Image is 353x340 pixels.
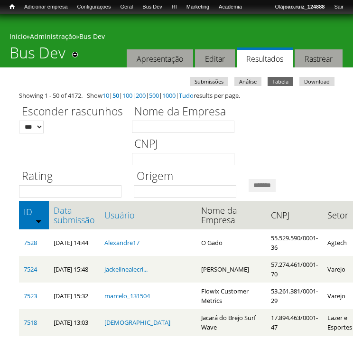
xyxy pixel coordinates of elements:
a: Análise [234,77,261,86]
a: RI [167,2,182,12]
a: Bus Dev [79,32,105,41]
a: Usuário [104,210,192,220]
td: [DATE] 14:44 [49,229,100,256]
label: CNPJ [132,136,241,153]
div: » » [9,32,344,44]
a: Alexandre17 [104,238,139,247]
label: Esconder rascunhos [19,104,126,121]
a: Olájoao.ruiz_124888 [270,2,329,12]
td: [DATE] 15:48 [49,256,100,283]
a: 1000 [162,91,176,100]
a: 500 [149,91,159,100]
label: Rating [19,168,128,185]
a: Tudo [179,91,194,100]
a: 7528 [24,238,37,247]
a: Resultados [237,47,293,68]
td: Flowix Customer Metrics [196,283,266,309]
a: 7523 [24,292,37,300]
label: Nome da Empresa [132,104,241,121]
a: 7518 [24,318,37,327]
strong: joao.ruiz_124888 [283,4,325,9]
a: marcelo_131504 [104,292,150,300]
a: ID [24,207,44,217]
h1: Bus Dev [9,44,65,67]
td: [DATE] 13:03 [49,309,100,336]
a: 200 [136,91,146,100]
a: 7524 [24,265,37,274]
a: Editar [195,49,235,68]
a: Início [5,2,19,11]
td: 53.261.381/0001-29 [266,283,323,309]
a: Marketing [182,2,214,12]
td: O Gado [196,229,266,256]
td: [DATE] 15:32 [49,283,100,309]
a: Sair [329,2,348,12]
a: Tabela [268,77,293,86]
a: Academia [214,2,247,12]
a: Configurações [73,2,116,12]
a: jackelinealecri... [104,265,148,274]
span: Início [9,3,15,10]
th: Nome da Empresa [196,201,266,229]
a: 10 [102,91,109,100]
a: Administração [30,32,76,41]
td: 17.894.463/0001-47 [266,309,323,336]
a: Geral [115,2,138,12]
img: ordem crescente [36,218,42,224]
a: 50 [112,91,119,100]
a: Submissões [190,77,228,86]
a: 100 [122,91,132,100]
td: Jacará do Brejo Surf Wave [196,309,266,336]
label: Origem [134,168,242,185]
td: 55.529.590/0001-36 [266,229,323,256]
a: Bus Dev [138,2,167,12]
td: 57.274.461/0001-70 [266,256,323,283]
a: Adicionar empresa [19,2,73,12]
th: CNPJ [266,201,323,229]
td: [PERSON_NAME] [196,256,266,283]
a: Início [9,32,27,41]
a: Apresentação [127,49,193,68]
a: [DEMOGRAPHIC_DATA] [104,318,170,327]
div: Showing 1 - 50 of 4172. Show | | | | | | results per page. [19,91,334,100]
a: Data submissão [54,206,95,225]
a: Download [299,77,334,86]
a: Rastrear [295,49,343,68]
